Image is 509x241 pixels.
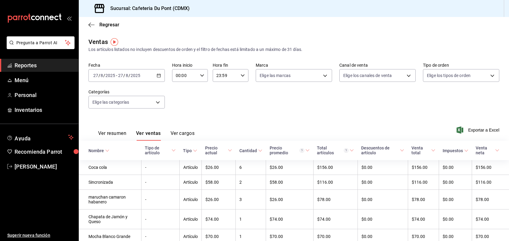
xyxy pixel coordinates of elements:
[179,175,201,190] td: Artículo
[476,146,494,155] div: Venta neta
[236,175,266,190] td: 2
[88,63,165,67] label: Fecha
[16,40,65,46] span: Pregunta a Parrot AI
[88,90,165,94] label: Categorías
[236,160,266,175] td: 6
[300,148,304,153] svg: Precio promedio = Total artículos / cantidad
[183,148,197,153] span: Tipo
[128,73,130,78] span: /
[79,209,141,229] td: Chapata de Jamón y Queso
[15,162,74,171] span: [PERSON_NAME]
[358,160,408,175] td: $0.00
[439,160,472,175] td: $0.00
[141,175,179,190] td: -
[79,190,141,209] td: maruchan camaron habanero
[439,190,472,209] td: $0.00
[98,130,195,141] div: navigation tabs
[408,190,439,209] td: $78.00
[256,63,332,67] label: Marca
[439,209,472,229] td: $0.00
[313,190,358,209] td: $78.00
[123,73,125,78] span: /
[343,72,392,79] span: Elige los canales de venta
[476,146,499,155] span: Venta neta
[15,76,74,84] span: Menú
[236,190,266,209] td: 3
[358,175,408,190] td: $0.00
[98,130,126,141] button: Ver resumen
[270,146,304,155] div: Precio promedio
[313,160,358,175] td: $156.00
[317,146,348,155] div: Total artículos
[111,38,118,46] img: Tooltip marker
[239,148,262,153] span: Cantidad
[130,73,141,78] input: ----
[116,73,117,78] span: -
[408,175,439,190] td: $116.00
[88,37,108,46] div: Ventas
[67,16,72,21] button: open_drawer_menu
[213,63,248,67] label: Hora fin
[88,148,109,153] span: Nombre
[344,148,348,153] svg: El total artículos considera cambios de precios en los artículos así como costos adicionales por ...
[201,160,236,175] td: $26.00
[358,209,408,229] td: $0.00
[361,146,404,155] span: Descuentos de artículo
[411,146,435,155] span: Venta total
[423,63,499,67] label: Tipo de orden
[408,160,439,175] td: $156.00
[145,146,176,155] span: Tipo de artículo
[105,73,115,78] input: ----
[205,146,232,155] span: Precio actual
[458,126,499,134] button: Exportar a Excel
[179,209,201,229] td: Artículo
[427,72,471,79] span: Elige los tipos de orden
[260,72,291,79] span: Elige las marcas
[266,160,313,175] td: $26.00
[7,232,74,239] span: Sugerir nueva función
[145,146,170,155] div: Tipo de artículo
[408,209,439,229] td: $74.00
[4,44,75,50] a: Pregunta a Parrot AI
[443,148,463,153] div: Impuestos
[79,160,141,175] td: Coca cola
[100,73,103,78] input: --
[103,73,105,78] span: /
[236,209,266,229] td: 1
[443,148,468,153] span: Impuestos
[361,146,399,155] div: Descuentos de artículo
[472,175,509,190] td: $116.00
[201,190,236,209] td: $26.00
[201,209,236,229] td: $74.00
[15,61,74,69] span: Reportes
[472,209,509,229] td: $74.00
[141,209,179,229] td: -
[118,73,123,78] input: --
[88,148,104,153] div: Nombre
[339,63,416,67] label: Canal de venta
[15,106,74,114] span: Inventarios
[266,190,313,209] td: $26.00
[239,148,257,153] div: Cantidad
[136,130,161,141] button: Ver ventas
[183,148,192,153] div: Tipo
[472,190,509,209] td: $78.00
[171,130,195,141] button: Ver cargos
[317,146,354,155] span: Total artículos
[7,36,75,49] button: Pregunta a Parrot AI
[179,160,201,175] td: Artículo
[141,190,179,209] td: -
[92,99,129,105] span: Elige las categorías
[270,146,310,155] span: Precio promedio
[15,134,66,141] span: Ayuda
[313,175,358,190] td: $116.00
[15,148,74,156] span: Recomienda Parrot
[172,63,208,67] label: Hora inicio
[79,175,141,190] td: Sincronizada
[99,22,119,28] span: Regresar
[472,160,509,175] td: $156.00
[205,146,227,155] div: Precio actual
[105,5,190,12] h3: Sucursal: Cafeteria Du Pont (CDMX)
